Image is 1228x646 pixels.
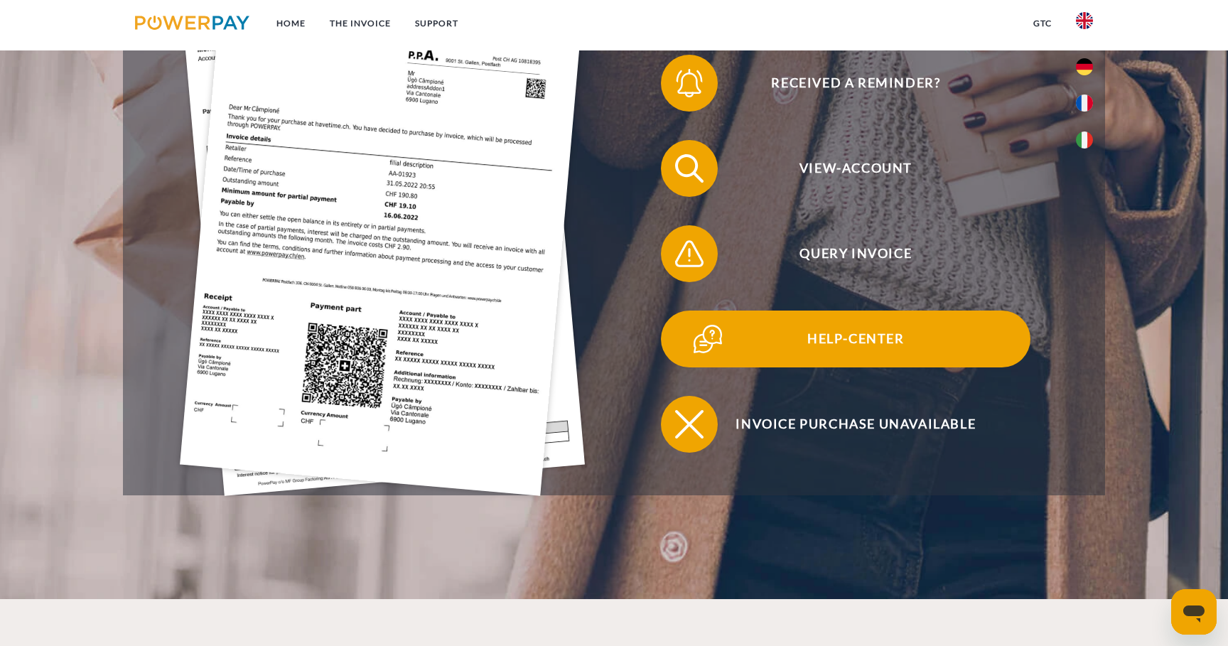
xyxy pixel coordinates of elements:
img: qb_bell.svg [672,65,707,101]
img: qb_help.svg [690,321,726,357]
img: de [1076,58,1093,75]
span: Received a reminder? [682,55,1030,112]
span: Query Invoice [682,225,1030,282]
button: View-Account [661,140,1030,197]
span: Help-Center [682,311,1030,367]
iframe: Button to launch messaging window [1171,589,1217,635]
img: it [1076,131,1093,149]
img: fr [1076,95,1093,112]
img: logo-powerpay.svg [135,16,249,30]
button: Query Invoice [661,225,1030,282]
img: qb_close.svg [672,407,707,442]
img: en [1076,12,1093,29]
a: GTC [1021,11,1064,36]
img: qb_warning.svg [672,236,707,271]
span: Invoice purchase unavailable [682,396,1030,453]
img: qb_search.svg [672,151,707,186]
button: Received a reminder? [661,55,1030,112]
a: THE INVOICE [318,11,403,36]
span: View-Account [682,140,1030,197]
a: Support [403,11,470,36]
a: Home [264,11,318,36]
button: Help-Center [661,311,1030,367]
button: Invoice purchase unavailable [661,396,1030,453]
